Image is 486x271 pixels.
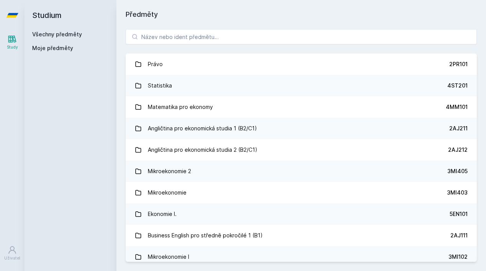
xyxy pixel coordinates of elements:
div: Matematika pro ekonomy [148,99,213,115]
div: 2AJ211 [449,125,468,132]
div: 3MI102 [448,253,468,261]
div: 4ST201 [447,82,468,89]
div: Ekonomie I. [148,206,177,222]
div: 3MI403 [447,189,468,196]
h1: Předměty [126,9,477,20]
a: Angličtina pro ekonomická studia 1 (B2/C1) 2AJ211 [126,118,477,139]
a: Všechny předměty [32,31,82,37]
span: Moje předměty [32,44,73,52]
div: 3MI405 [447,167,468,175]
div: Angličtina pro ekonomická studia 1 (B2/C1) [148,121,257,136]
div: Mikroekonomie 2 [148,164,191,179]
a: Právo 2PR101 [126,54,477,75]
a: Mikroekonomie 3MI403 [126,182,477,203]
div: 2PR101 [449,60,468,68]
div: 4MM101 [446,103,468,111]
div: Statistika [148,78,172,93]
div: Právo [148,57,163,72]
a: Angličtina pro ekonomická studia 2 (B2/C1) 2AJ212 [126,139,477,161]
div: 2AJ111 [450,232,468,239]
input: Název nebo ident předmětu… [126,29,477,44]
a: Uživatel [2,242,23,265]
div: Uživatel [4,255,20,261]
a: Ekonomie I. 5EN101 [126,203,477,225]
a: Statistika 4ST201 [126,75,477,96]
a: Mikroekonomie I 3MI102 [126,246,477,268]
div: Mikroekonomie [148,185,187,200]
div: Business English pro středně pokročilé 1 (B1) [148,228,263,243]
a: Matematika pro ekonomy 4MM101 [126,96,477,118]
a: Study [2,31,23,54]
div: Mikroekonomie I [148,249,189,265]
a: Mikroekonomie 2 3MI405 [126,161,477,182]
div: 5EN101 [450,210,468,218]
div: Study [7,44,18,50]
div: Angličtina pro ekonomická studia 2 (B2/C1) [148,142,257,157]
div: 2AJ212 [448,146,468,154]
a: Business English pro středně pokročilé 1 (B1) 2AJ111 [126,225,477,246]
